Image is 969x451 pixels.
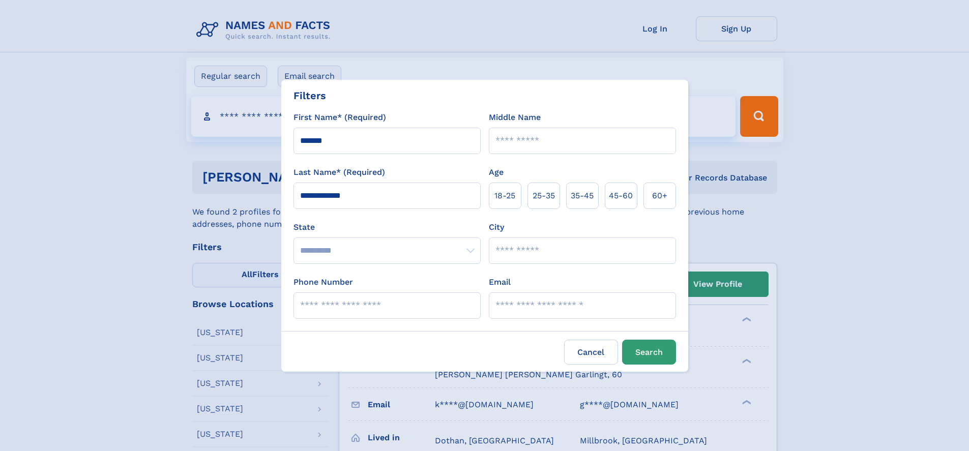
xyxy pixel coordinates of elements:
[293,166,385,178] label: Last Name* (Required)
[293,221,481,233] label: State
[489,166,504,178] label: Age
[489,111,541,124] label: Middle Name
[293,88,326,103] div: Filters
[489,276,511,288] label: Email
[652,190,667,202] span: 60+
[622,340,676,365] button: Search
[293,111,386,124] label: First Name* (Required)
[571,190,594,202] span: 35‑45
[533,190,555,202] span: 25‑35
[564,340,618,365] label: Cancel
[609,190,633,202] span: 45‑60
[293,276,353,288] label: Phone Number
[489,221,504,233] label: City
[494,190,515,202] span: 18‑25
